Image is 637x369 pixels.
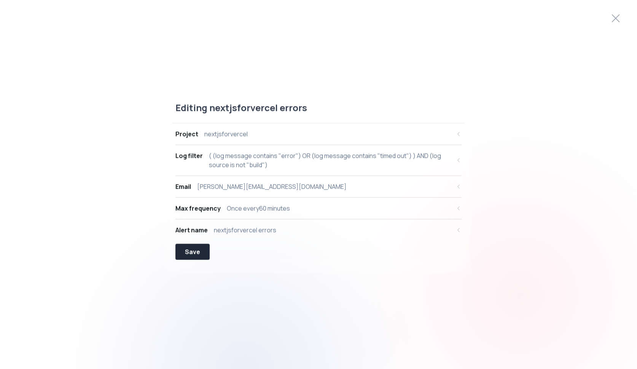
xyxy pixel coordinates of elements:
div: nextjsforvercel [204,130,248,139]
div: ( (log message contains "error") OR (log message contains "timed out") ) AND (log source is not "... [209,151,451,170]
button: Max frequencyOnce every60 minutes [175,198,462,219]
div: Save [185,247,200,257]
div: Editing nextjsforvercel errors [172,102,465,124]
button: Alert namenextjsforvercel errors [175,220,462,241]
button: Projectnextjsforvercel [175,124,462,145]
button: Log filter( (log message contains "error") OR (log message contains "timed out") ) AND (log sourc... [175,145,462,176]
div: Log filter [175,151,203,160]
div: Email [175,182,191,191]
button: Save [175,244,210,260]
div: Once every 60 minutes [227,204,290,213]
div: [PERSON_NAME][EMAIL_ADDRESS][DOMAIN_NAME] [197,182,347,191]
div: Alert name [175,226,208,235]
button: Email[PERSON_NAME][EMAIL_ADDRESS][DOMAIN_NAME] [175,176,462,197]
div: nextjsforvercel errors [214,226,276,235]
div: Max frequency [175,204,221,213]
div: Project [175,130,198,139]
